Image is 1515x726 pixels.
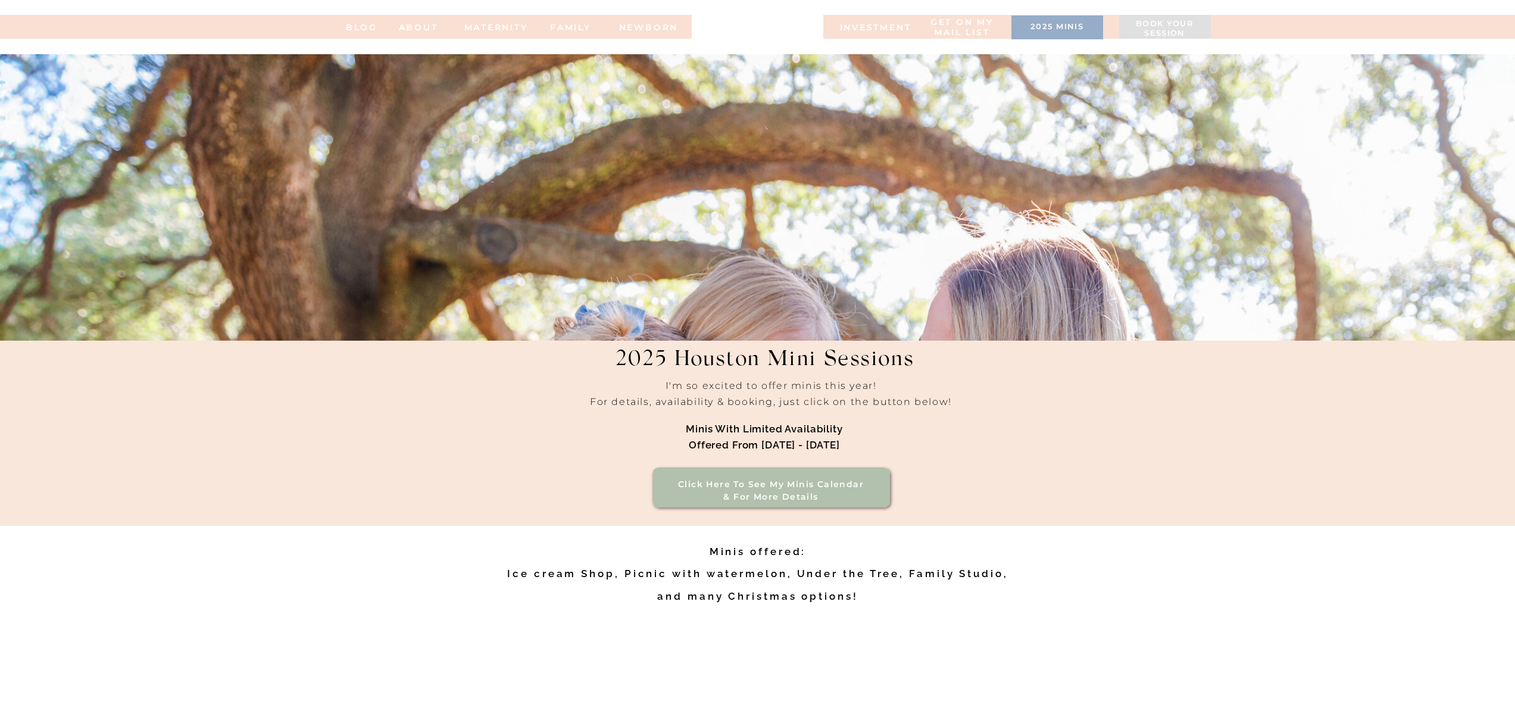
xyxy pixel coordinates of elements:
a: MATERNITY [464,23,512,31]
h1: 2025 Houston Mini Sessions [582,348,948,387]
a: Book your session [1125,19,1205,39]
a: Click here to see my minis calendar& for more details [670,478,873,504]
a: Get on my MAIL list [929,17,996,38]
a: BLOG [338,23,386,31]
a: ABOUT [386,23,451,31]
a: 2025 minis [1017,22,1097,34]
h2: Minis offered: Ice cream Shop, Picnic with watermelon, Under the Tree, Family Studio, and many Ch... [495,541,1021,614]
h1: Minis with limited availability offered from [DATE] - [DATE] [599,421,930,454]
h3: Click here to see my minis calendar & for more details [670,478,873,504]
a: NEWBORN [615,23,683,31]
h2: I'm so excited to offer minis this year! For details, availability & booking, just click on the b... [480,378,1062,433]
a: INVESTMENT [840,23,899,31]
a: FAMILy [547,23,595,31]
